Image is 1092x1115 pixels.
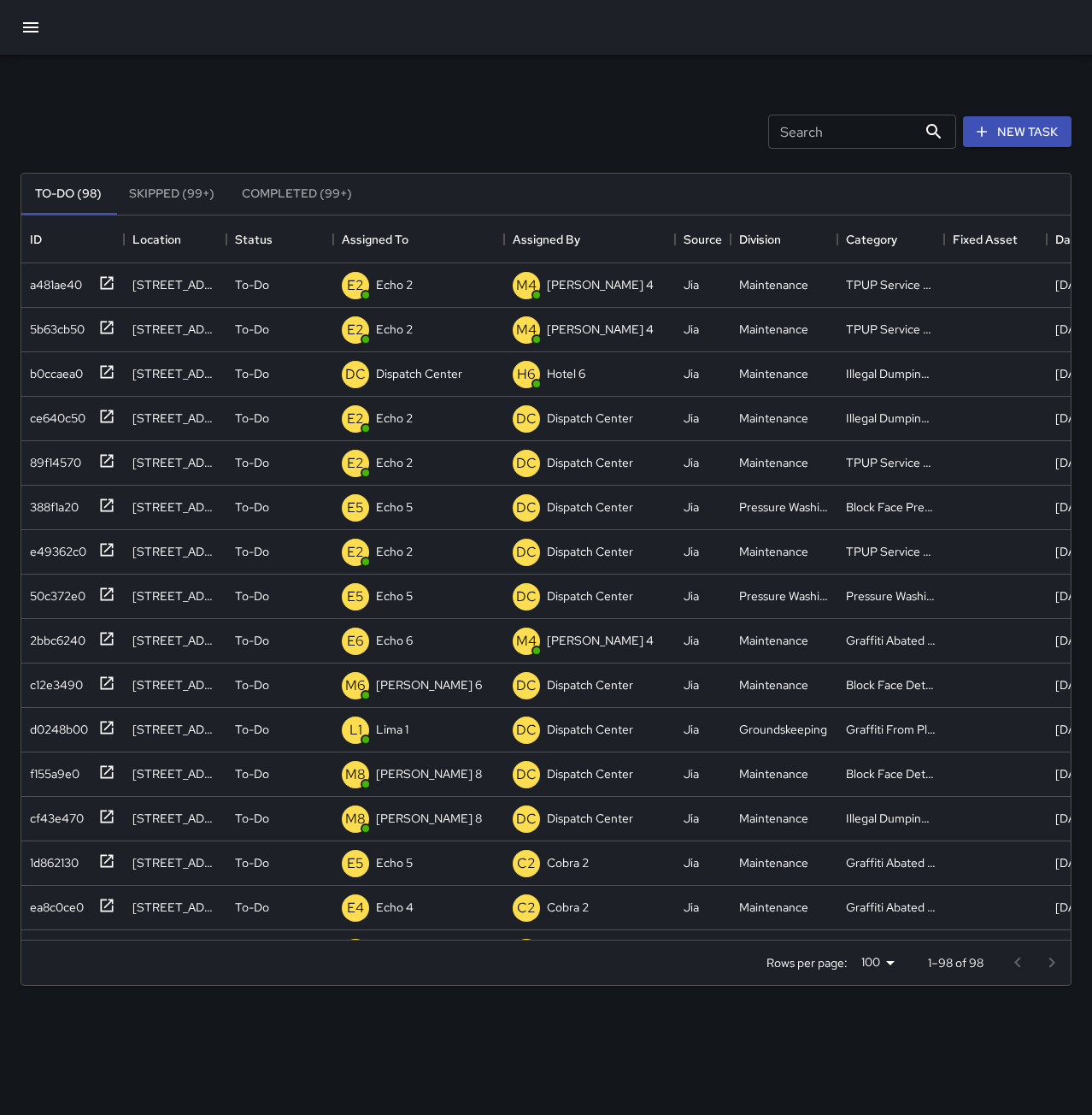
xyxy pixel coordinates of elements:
[513,215,580,263] div: Assigned By
[349,720,362,740] p: L1
[342,215,408,263] div: Assigned To
[504,215,675,263] div: Assigned By
[226,215,333,263] div: Status
[516,453,537,474] p: DC
[846,721,936,738] div: Graffiti From Planter Removed
[23,269,82,293] div: a481ae40
[376,410,413,427] p: Echo 2
[132,276,218,293] div: 445 8th Street
[235,365,269,382] p: To-Do
[115,174,228,215] button: Skipped (99+)
[235,499,269,516] p: To-Do
[347,320,364,340] p: E2
[684,215,722,263] div: Source
[846,543,936,560] div: TPUP Service Requested
[739,854,808,871] div: Maintenance
[347,498,364,518] p: E5
[132,632,218,649] div: 443 9th Street
[347,542,364,563] p: E2
[23,758,79,782] div: f155a9e0
[684,854,699,871] div: Jia
[23,714,88,738] div: d0248b00
[739,632,808,649] div: Maintenance
[23,536,86,560] div: e49362c0
[132,365,218,382] div: 917 Washington Street
[846,410,936,427] div: Illegal Dumping Removed
[547,410,633,427] p: Dispatch Center
[684,499,699,516] div: Jia
[376,632,413,649] p: Echo 6
[846,454,936,471] div: TPUP Service Requested
[376,765,482,782] p: [PERSON_NAME] 8
[684,676,699,693] div: Jia
[846,899,936,916] div: Graffiti Abated Large
[347,631,364,652] p: E6
[235,215,273,263] div: Status
[684,543,699,560] div: Jia
[235,410,269,427] p: To-Do
[846,499,936,516] div: Block Face Pressure Washed
[376,499,413,516] p: Echo 5
[345,675,366,696] p: M6
[516,675,537,696] p: DC
[376,854,413,871] p: Echo 5
[547,721,633,738] p: Dispatch Center
[846,765,936,782] div: Block Face Detailed
[132,765,218,782] div: 1701 Broadway
[516,720,537,740] p: DC
[376,899,414,916] p: Echo 4
[846,276,936,293] div: TPUP Service Requested
[516,320,537,340] p: M4
[516,764,537,785] p: DC
[376,810,482,827] p: [PERSON_NAME] 8
[516,542,537,563] p: DC
[376,676,482,693] p: [PERSON_NAME] 6
[345,809,366,829] p: M8
[516,587,537,607] p: DC
[547,587,633,605] p: Dispatch Center
[132,321,218,338] div: 412 12th Street
[684,632,699,649] div: Jia
[547,854,589,871] p: Cobra 2
[684,810,699,827] div: Jia
[132,215,181,263] div: Location
[347,898,364,918] p: E4
[517,364,536,385] p: H6
[963,116,1071,148] button: New Task
[376,543,413,560] p: Echo 2
[347,453,364,474] p: E2
[953,215,1018,263] div: Fixed Asset
[376,365,462,382] p: Dispatch Center
[547,543,633,560] p: Dispatch Center
[23,358,83,382] div: b0ccaea0
[516,498,537,518] p: DC
[739,543,808,560] div: Maintenance
[547,276,654,293] p: [PERSON_NAME] 4
[516,409,537,429] p: DC
[739,721,827,738] div: Groundskeeping
[235,276,269,293] p: To-Do
[23,314,85,338] div: 5b63cb50
[846,321,936,338] div: TPUP Service Requested
[739,676,808,693] div: Maintenance
[547,499,633,516] p: Dispatch Center
[30,215,42,263] div: ID
[132,899,218,916] div: 387 17th Street
[739,321,808,338] div: Maintenance
[739,899,808,916] div: Maintenance
[547,454,633,471] p: Dispatch Center
[333,215,504,263] div: Assigned To
[23,447,81,471] div: 89f14570
[235,810,269,827] p: To-Do
[739,765,808,782] div: Maintenance
[235,899,269,916] p: To-Do
[739,454,808,471] div: Maintenance
[235,587,269,605] p: To-Do
[124,215,226,263] div: Location
[132,676,218,693] div: 359 15th Street
[228,174,366,215] button: Completed (99+)
[846,854,936,871] div: Graffiti Abated Large
[684,587,699,605] div: Jia
[23,670,83,693] div: c12e3490
[376,454,413,471] p: Echo 2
